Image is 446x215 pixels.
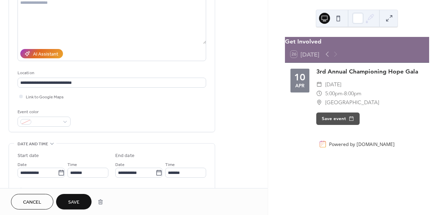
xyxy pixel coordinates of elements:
[56,194,92,209] button: Save
[316,89,322,98] div: ​
[344,89,361,98] span: 8:00pm
[115,161,125,168] span: Date
[316,98,322,107] div: ​
[18,108,69,116] div: Event color
[11,194,53,209] button: Cancel
[316,67,424,76] div: 3rd Annual Championing Hope Gala
[20,49,63,58] button: AI Assistant
[342,89,344,98] span: -
[115,152,135,159] div: End date
[26,187,38,194] span: All day
[329,141,395,147] div: Powered by
[316,80,322,89] div: ​
[357,141,395,147] a: [DOMAIN_NAME]
[325,98,379,107] span: [GEOGRAPHIC_DATA]
[68,199,79,206] span: Save
[26,94,64,101] span: Link to Google Maps
[294,72,305,82] div: 10
[18,69,205,77] div: Location
[325,80,341,89] span: [DATE]
[325,89,342,98] span: 5:00pm
[295,84,305,88] div: Apr
[18,152,39,159] div: Start date
[316,113,360,125] button: Save event
[165,161,175,168] span: Time
[18,161,27,168] span: Date
[18,140,48,148] span: Date and time
[33,51,58,58] div: AI Assistant
[67,161,77,168] span: Time
[285,37,429,46] div: Get Involved
[23,199,41,206] span: Cancel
